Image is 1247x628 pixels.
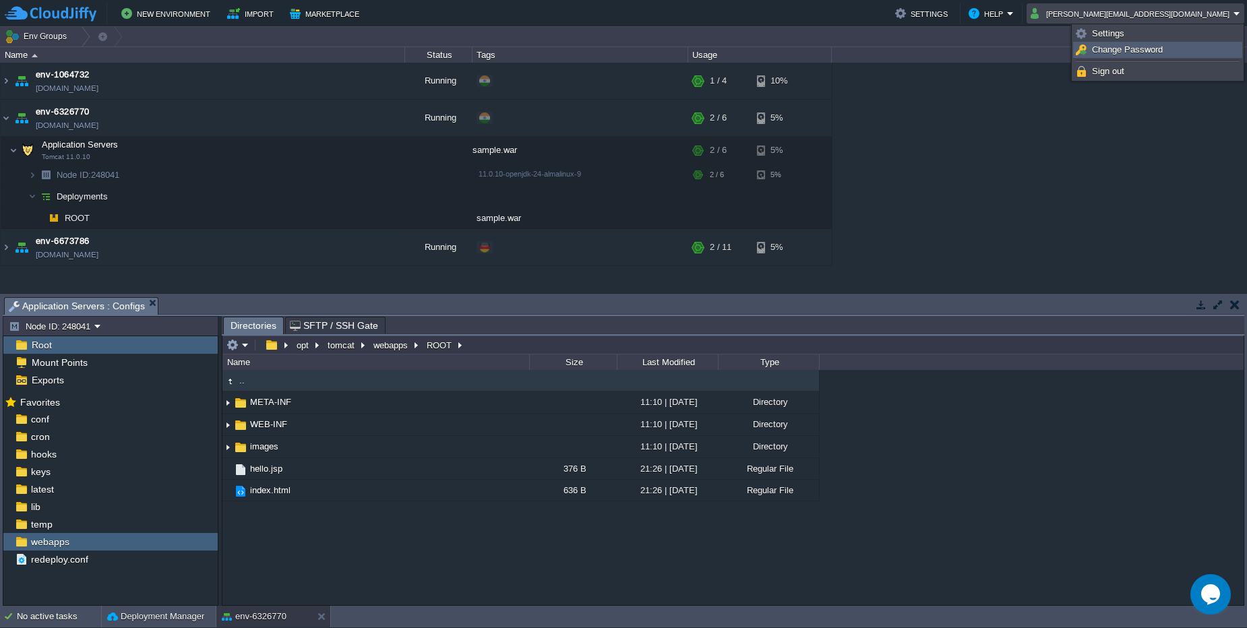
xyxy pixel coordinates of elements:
img: AMDAwAAAACH5BAEAAAAALAAAAAABAAEAAAICRAEAOw== [28,164,36,185]
button: New Environment [121,5,214,22]
img: AMDAwAAAACH5BAEAAAAALAAAAAABAAEAAAICRAEAOw== [233,418,248,433]
img: AMDAwAAAACH5BAEAAAAALAAAAAABAAEAAAICRAEAOw== [12,229,31,265]
button: Import [227,5,278,22]
button: Help [969,5,1007,22]
div: 21:26 | [DATE] [617,480,718,501]
button: opt [295,339,312,351]
div: Directory [718,436,819,457]
div: 2 / 6 [710,137,727,164]
div: 636 B [529,480,617,501]
img: AMDAwAAAACH5BAEAAAAALAAAAAABAAEAAAICRAEAOw== [36,164,55,185]
img: AMDAwAAAACH5BAEAAAAALAAAAAABAAEAAAICRAEAOw== [36,186,55,207]
a: Application ServersTomcat 11.0.10 [40,139,120,150]
img: AMDAwAAAACH5BAEAAAAALAAAAAABAAEAAAICRAEAOw== [12,63,31,99]
span: Directories [231,317,276,334]
div: 5% [757,137,801,164]
img: AMDAwAAAACH5BAEAAAAALAAAAAABAAEAAAICRAEAOw== [1,63,11,99]
div: 376 B [529,458,617,479]
button: Env Groups [5,27,71,46]
span: SFTP / SSH Gate [290,317,378,334]
div: Regular File [718,480,819,501]
div: Usage [689,47,831,63]
span: Tomcat 11.0.10 [42,153,90,161]
span: index.html [248,484,293,496]
a: latest [28,483,56,495]
button: Deployment Manager [107,610,204,623]
div: 2 / 11 [710,229,731,265]
img: AMDAwAAAACH5BAEAAAAALAAAAAABAAEAAAICRAEAOw== [222,374,237,389]
img: AMDAwAAAACH5BAEAAAAALAAAAAABAAEAAAICRAEAOw== [233,396,248,410]
a: Deployments [55,191,110,202]
div: 2 / 6 [710,100,727,136]
span: Node ID: [57,170,91,180]
a: conf [28,413,51,425]
span: Root [29,339,54,351]
img: AMDAwAAAACH5BAEAAAAALAAAAAABAAEAAAICRAEAOw== [1,229,11,265]
div: 11:10 | [DATE] [617,436,718,457]
div: 1 / 4 [710,63,727,99]
a: hooks [28,448,59,460]
div: Last Modified [618,354,718,370]
div: sample.war [473,208,688,228]
span: Settings [1092,28,1124,38]
div: Size [530,354,617,370]
button: tomcat [326,339,358,351]
a: META-INF [248,396,293,408]
div: No active tasks [17,606,101,627]
a: images [248,441,280,452]
button: webapps [371,339,411,351]
a: [DOMAIN_NAME] [36,248,98,261]
a: env-6673786 [36,234,90,248]
div: 11:10 | [DATE] [617,391,718,412]
span: 248041 [55,169,121,181]
a: webapps [28,536,71,548]
span: ROOT [63,212,92,224]
a: redeploy.conf [28,553,90,565]
a: .. [237,375,247,386]
img: AMDAwAAAACH5BAEAAAAALAAAAAABAAEAAAICRAEAOw== [222,480,233,501]
span: Application Servers [40,139,120,150]
a: env-1064732 [36,68,90,82]
a: Favorites [18,397,62,408]
button: ROOT [425,339,455,351]
span: Favorites [18,396,62,408]
div: sample.war [473,137,688,164]
img: AMDAwAAAACH5BAEAAAAALAAAAAABAAEAAAICRAEAOw== [36,208,44,228]
img: AMDAwAAAACH5BAEAAAAALAAAAAABAAEAAAICRAEAOw== [18,137,37,164]
a: cron [28,431,52,443]
img: AMDAwAAAACH5BAEAAAAALAAAAAABAAEAAAICRAEAOw== [12,100,31,136]
a: env-6326770 [36,105,90,119]
div: 10% [757,63,801,99]
img: AMDAwAAAACH5BAEAAAAALAAAAAABAAEAAAICRAEAOw== [9,137,18,164]
img: AMDAwAAAACH5BAEAAAAALAAAAAABAAEAAAICRAEAOw== [233,440,248,455]
div: Directory [718,391,819,412]
span: Sign out [1092,66,1124,76]
div: Type [719,354,819,370]
div: Running [405,229,473,265]
div: Running [405,100,473,136]
a: hello.jsp [248,463,284,474]
div: 2 / 6 [710,164,724,185]
a: lib [28,501,42,513]
img: AMDAwAAAACH5BAEAAAAALAAAAAABAAEAAAICRAEAOw== [222,414,233,435]
a: Exports [29,374,66,386]
span: 11.0.10-openjdk-24-almalinux-9 [479,170,581,178]
img: AMDAwAAAACH5BAEAAAAALAAAAAABAAEAAAICRAEAOw== [44,208,63,228]
iframe: chat widget [1190,574,1234,615]
img: AMDAwAAAACH5BAEAAAAALAAAAAABAAEAAAICRAEAOw== [32,54,38,57]
div: Name [224,354,529,370]
a: temp [28,518,55,530]
input: Click to enter the path [222,336,1244,354]
a: keys [28,466,53,478]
